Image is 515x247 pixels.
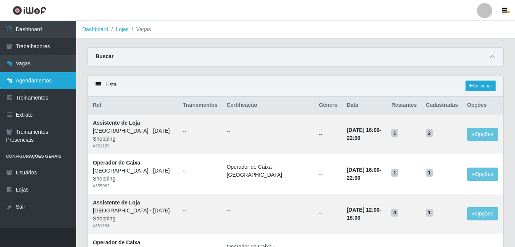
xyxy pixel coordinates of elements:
button: Opções [467,128,498,141]
strong: Assistente de Loja [93,199,140,206]
th: Opções [462,97,503,114]
div: # 351184 [93,223,174,229]
th: Restantes [387,97,421,114]
time: [DATE] 12:00 [347,207,379,213]
nav: breadcrumb [76,21,515,38]
span: 1 [426,209,433,217]
div: [GEOGRAPHIC_DATA] - [DATE] Shopping [93,127,174,143]
div: [GEOGRAPHIC_DATA] - [DATE] Shopping [93,167,174,183]
th: Data [342,97,387,114]
div: # 355082 [93,183,174,189]
ul: -- [226,207,310,215]
time: 18:00 [347,215,360,221]
a: Adicionar [466,81,496,91]
ul: -- [226,127,310,135]
div: [GEOGRAPHIC_DATA] - [DATE] Shopping [93,207,174,223]
td: -- [314,114,342,154]
a: Dashboard [82,26,108,32]
strong: - [347,207,381,221]
th: Ref [88,97,179,114]
button: Opções [467,207,498,220]
ul: -- [183,167,217,175]
th: Trainamentos [178,97,222,114]
strong: Operador de Caixa [93,160,140,166]
a: Lojas [116,26,128,32]
strong: Operador de Caixa [93,239,140,245]
ul: -- [183,207,217,215]
time: [DATE] 16:00 [347,127,379,133]
span: 1 [426,169,433,177]
strong: Assistente de Loja [93,120,140,126]
time: [DATE] 16:00 [347,167,379,173]
span: 0 [391,209,398,217]
time: 22:00 [347,175,360,181]
strong: - [347,127,381,141]
td: -- [314,154,342,194]
li: Vagas [129,25,151,33]
time: 22:00 [347,135,360,141]
th: Gênero [314,97,342,114]
strong: - [347,167,381,181]
th: Certificação [222,97,314,114]
div: Lista [88,76,503,96]
li: Operador de Caixa - [GEOGRAPHIC_DATA] [226,163,310,179]
span: 1 [391,169,398,177]
strong: Buscar [96,53,113,59]
span: 2 [426,129,433,137]
ul: -- [183,127,217,135]
button: Opções [467,168,498,181]
span: 1 [391,129,398,137]
div: # 351189 [93,143,174,149]
img: CoreUI Logo [13,6,46,15]
th: Cadastradas [421,97,462,114]
td: -- [314,194,342,234]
